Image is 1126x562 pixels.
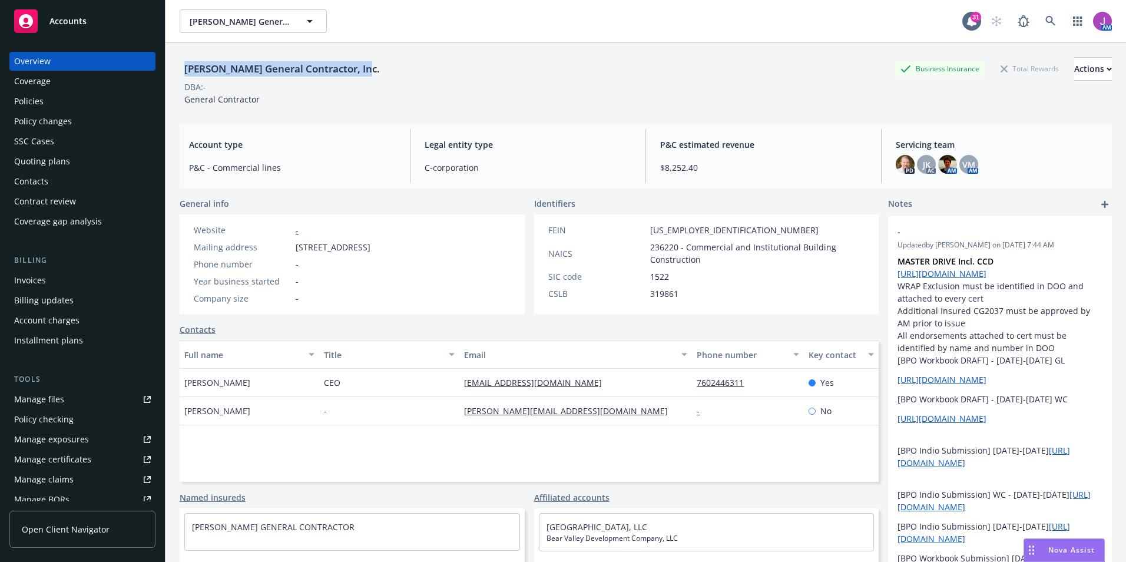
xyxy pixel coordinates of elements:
[189,138,396,151] span: Account type
[464,377,611,388] a: [EMAIL_ADDRESS][DOMAIN_NAME]
[14,72,51,91] div: Coverage
[9,470,155,489] a: Manage claims
[650,270,669,283] span: 1522
[14,92,44,111] div: Policies
[14,450,91,469] div: Manage certificates
[898,268,986,279] a: [URL][DOMAIN_NAME]
[898,354,1102,366] p: [BPO Workbook DRAFT] - [DATE]-[DATE] GL
[898,240,1102,250] span: Updated by [PERSON_NAME] on [DATE] 7:44 AM
[14,52,51,71] div: Overview
[184,81,206,93] div: DBA: -
[692,340,804,369] button: Phone number
[1048,545,1095,555] span: Nova Assist
[9,254,155,266] div: Billing
[548,224,645,236] div: FEIN
[14,430,89,449] div: Manage exposures
[9,450,155,469] a: Manage certificates
[898,488,1102,513] p: [BPO Indio Submission] WC - [DATE]-[DATE]
[49,16,87,26] span: Accounts
[898,226,1072,238] span: -
[180,323,216,336] a: Contacts
[14,132,54,151] div: SSC Cases
[184,376,250,389] span: [PERSON_NAME]
[660,161,867,174] span: $8,252.40
[14,311,80,330] div: Account charges
[697,405,709,416] a: -
[820,405,832,417] span: No
[548,247,645,260] div: NAICS
[190,15,292,28] span: [PERSON_NAME] General Contractor, Inc.
[923,158,930,171] span: JK
[697,377,753,388] a: 7602446311
[1066,9,1089,33] a: Switch app
[14,172,48,191] div: Contacts
[296,241,370,253] span: [STREET_ADDRESS]
[1024,538,1105,562] button: Nova Assist
[650,287,678,300] span: 319861
[9,390,155,409] a: Manage files
[324,405,327,417] span: -
[14,331,83,350] div: Installment plans
[14,112,72,131] div: Policy changes
[192,521,355,533] a: [PERSON_NAME] GENERAL CONTRACTOR
[896,155,915,174] img: photo
[1012,9,1035,33] a: Report a Bug
[9,373,155,385] div: Tools
[898,256,993,267] strong: MASTER DRIVE Incl. CCD
[9,52,155,71] a: Overview
[180,197,229,210] span: General info
[9,152,155,171] a: Quoting plans
[898,520,1102,545] p: [BPO Indio Submission] [DATE]-[DATE]
[895,61,985,76] div: Business Insurance
[820,376,834,389] span: Yes
[180,491,246,504] a: Named insureds
[1039,9,1062,33] a: Search
[14,192,76,211] div: Contract review
[9,331,155,350] a: Installment plans
[9,430,155,449] a: Manage exposures
[896,138,1102,151] span: Servicing team
[650,224,819,236] span: [US_EMPLOYER_IDENTIFICATION_NUMBER]
[296,292,299,305] span: -
[9,92,155,111] a: Policies
[319,340,459,369] button: Title
[14,390,64,409] div: Manage files
[296,275,299,287] span: -
[1098,197,1112,211] a: add
[660,138,867,151] span: P&C estimated revenue
[898,413,986,424] a: [URL][DOMAIN_NAME]
[650,241,865,266] span: 236220 - Commercial and Institutional Building Construction
[184,405,250,417] span: [PERSON_NAME]
[184,94,260,105] span: General Contractor
[180,340,319,369] button: Full name
[9,132,155,151] a: SSC Cases
[180,9,327,33] button: [PERSON_NAME] General Contractor, Inc.
[898,374,986,385] a: [URL][DOMAIN_NAME]
[548,287,645,300] div: CSLB
[324,376,340,389] span: CEO
[464,349,675,361] div: Email
[189,161,396,174] span: P&C - Commercial lines
[180,61,385,77] div: [PERSON_NAME] General Contractor, Inc.
[9,72,155,91] a: Coverage
[1074,57,1112,81] button: Actions
[464,405,677,416] a: [PERSON_NAME][EMAIL_ADDRESS][DOMAIN_NAME]
[14,291,74,310] div: Billing updates
[547,533,867,544] span: Bear Valley Development Company, LLC
[9,311,155,330] a: Account charges
[548,270,645,283] div: SIC code
[425,161,631,174] span: C-corporation
[194,292,291,305] div: Company size
[938,155,957,174] img: photo
[14,271,46,290] div: Invoices
[194,258,291,270] div: Phone number
[184,349,302,361] div: Full name
[324,349,441,361] div: Title
[898,393,1102,405] p: [BPO Workbook DRAFT] - [DATE]-[DATE] WC
[9,410,155,429] a: Policy checking
[534,197,575,210] span: Identifiers
[697,349,786,361] div: Phone number
[14,470,74,489] div: Manage claims
[425,138,631,151] span: Legal entity type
